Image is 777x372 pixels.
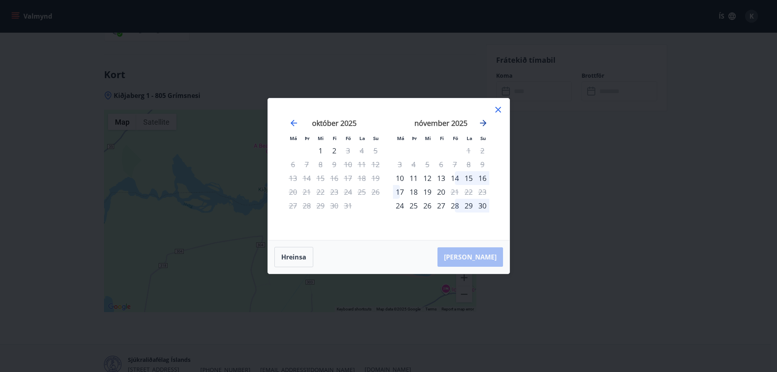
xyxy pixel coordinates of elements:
[393,185,407,199] div: 17
[289,118,299,128] div: Move backward to switch to the previous month.
[290,135,297,141] small: Má
[327,185,341,199] td: Not available. fimmtudagur, 23. október 2025
[312,118,357,128] strong: október 2025
[434,185,448,199] div: 20
[476,157,489,171] td: Not available. sunnudagur, 9. nóvember 2025
[462,199,476,213] td: Choose laugardagur, 29. nóvember 2025 as your check-in date. It’s available.
[434,199,448,213] div: 27
[327,157,341,171] td: Not available. fimmtudagur, 9. október 2025
[420,171,434,185] div: 12
[393,157,407,171] td: Not available. mánudagur, 3. nóvember 2025
[355,157,369,171] td: Not available. laugardagur, 11. október 2025
[341,199,355,213] td: Not available. föstudagur, 31. október 2025
[462,171,476,185] td: Choose laugardagur, 15. nóvember 2025 as your check-in date. It’s available.
[420,185,434,199] td: Choose miðvikudagur, 19. nóvember 2025 as your check-in date. It’s available.
[407,199,420,213] div: 25
[476,185,489,199] td: Not available. sunnudagur, 23. nóvember 2025
[278,108,500,230] div: Calendar
[480,135,486,141] small: Su
[286,185,300,199] td: Not available. mánudagur, 20. október 2025
[397,135,404,141] small: Má
[420,171,434,185] td: Choose miðvikudagur, 12. nóvember 2025 as your check-in date. It’s available.
[341,171,355,185] td: Not available. föstudagur, 17. október 2025
[318,135,324,141] small: Mi
[448,199,462,213] td: Choose föstudagur, 28. nóvember 2025 as your check-in date. It’s available.
[355,144,369,157] td: Not available. laugardagur, 4. október 2025
[314,144,327,157] div: 1
[478,118,488,128] div: Move forward to switch to the next month.
[440,135,444,141] small: Fi
[300,171,314,185] td: Not available. þriðjudagur, 14. október 2025
[434,171,448,185] div: 13
[425,135,431,141] small: Mi
[476,171,489,185] td: Choose sunnudagur, 16. nóvember 2025 as your check-in date. It’s available.
[327,199,341,213] td: Not available. fimmtudagur, 30. október 2025
[393,199,407,213] div: Aðeins innritun í boði
[359,135,365,141] small: La
[373,135,379,141] small: Su
[341,144,355,157] div: Aðeins útritun í boði
[314,199,327,213] td: Not available. miðvikudagur, 29. október 2025
[369,171,382,185] td: Not available. sunnudagur, 19. október 2025
[434,185,448,199] td: Choose fimmtudagur, 20. nóvember 2025 as your check-in date. It’s available.
[462,199,476,213] div: 29
[448,185,462,199] div: Aðeins útritun í boði
[476,199,489,213] td: Choose sunnudagur, 30. nóvember 2025 as your check-in date. It’s available.
[448,199,462,213] div: 28
[286,171,300,185] td: Not available. mánudagur, 13. október 2025
[346,135,351,141] small: Fö
[407,171,420,185] td: Choose þriðjudagur, 11. nóvember 2025 as your check-in date. It’s available.
[412,135,417,141] small: Þr
[274,247,313,267] button: Hreinsa
[462,157,476,171] td: Not available. laugardagur, 8. nóvember 2025
[314,144,327,157] td: Choose miðvikudagur, 1. október 2025 as your check-in date. It’s available.
[462,144,476,157] td: Not available. laugardagur, 1. nóvember 2025
[300,185,314,199] td: Not available. þriðjudagur, 21. október 2025
[420,199,434,213] div: 26
[314,157,327,171] td: Not available. miðvikudagur, 8. október 2025
[448,171,462,185] div: 14
[314,185,327,199] td: Not available. miðvikudagur, 22. október 2025
[407,171,420,185] div: 11
[286,199,300,213] td: Not available. mánudagur, 27. október 2025
[434,199,448,213] td: Choose fimmtudagur, 27. nóvember 2025 as your check-in date. It’s available.
[420,185,434,199] div: 19
[300,199,314,213] td: Not available. þriðjudagur, 28. október 2025
[467,135,472,141] small: La
[448,171,462,185] td: Choose föstudagur, 14. nóvember 2025 as your check-in date. It’s available.
[327,171,341,185] td: Not available. fimmtudagur, 16. október 2025
[355,185,369,199] td: Not available. laugardagur, 25. október 2025
[341,157,355,171] td: Not available. föstudagur, 10. október 2025
[369,144,382,157] td: Not available. sunnudagur, 5. október 2025
[393,171,407,185] div: Aðeins innritun í boði
[453,135,458,141] small: Fö
[434,157,448,171] td: Not available. fimmtudagur, 6. nóvember 2025
[300,157,314,171] td: Not available. þriðjudagur, 7. október 2025
[434,171,448,185] td: Choose fimmtudagur, 13. nóvember 2025 as your check-in date. It’s available.
[369,185,382,199] td: Not available. sunnudagur, 26. október 2025
[420,199,434,213] td: Choose miðvikudagur, 26. nóvember 2025 as your check-in date. It’s available.
[420,157,434,171] td: Not available. miðvikudagur, 5. nóvember 2025
[333,135,337,141] small: Fi
[448,185,462,199] td: Not available. föstudagur, 21. nóvember 2025
[407,199,420,213] td: Choose þriðjudagur, 25. nóvember 2025 as your check-in date. It’s available.
[341,144,355,157] td: Not available. föstudagur, 3. október 2025
[327,144,341,157] div: 2
[305,135,310,141] small: Þr
[448,157,462,171] td: Not available. föstudagur, 7. nóvember 2025
[393,199,407,213] td: Choose mánudagur, 24. nóvember 2025 as your check-in date. It’s available.
[393,185,407,199] td: Choose mánudagur, 17. nóvember 2025 as your check-in date. It’s available.
[314,171,327,185] td: Not available. miðvikudagur, 15. október 2025
[407,185,420,199] td: Choose þriðjudagur, 18. nóvember 2025 as your check-in date. It’s available.
[369,157,382,171] td: Not available. sunnudagur, 12. október 2025
[462,171,476,185] div: 15
[327,144,341,157] td: Choose fimmtudagur, 2. október 2025 as your check-in date. It’s available.
[341,185,355,199] td: Not available. föstudagur, 24. október 2025
[407,157,420,171] td: Not available. þriðjudagur, 4. nóvember 2025
[414,118,467,128] strong: nóvember 2025
[476,171,489,185] div: 16
[476,199,489,213] div: 30
[476,144,489,157] td: Not available. sunnudagur, 2. nóvember 2025
[355,171,369,185] td: Not available. laugardagur, 18. október 2025
[286,157,300,171] td: Not available. mánudagur, 6. október 2025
